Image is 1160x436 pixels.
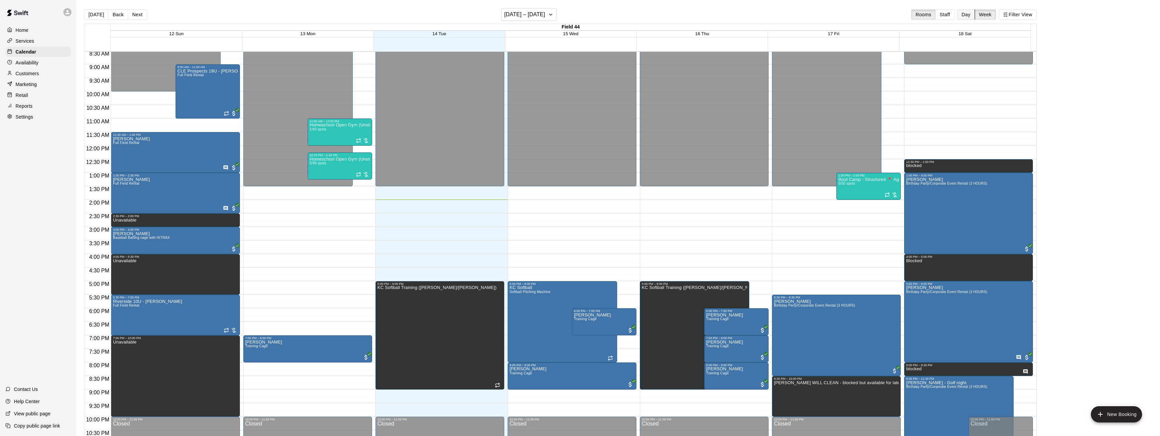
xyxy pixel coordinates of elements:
[904,254,1033,281] div: 4:00 PM – 5:00 PM: Blocked
[308,152,372,180] div: 12:15 PM – 1:15 PM: Homeschool Open Gym (Unstructured)✨ Ages 10–14 Session: MONDAY'S 12:15P-1:15P
[510,364,634,367] div: 8:00 PM – 9:00 PM
[300,31,315,36] span: 13 Mon
[16,81,37,88] p: Marketing
[510,371,532,375] span: Training Cage
[906,290,988,294] span: Birthday Party/Corporate Event Rental (3 HOURS)
[113,228,238,231] div: 3:00 PM – 4:00 PM
[88,51,111,57] span: 8:30 AM
[245,336,370,340] div: 7:00 PM – 8:00 PM
[16,38,34,44] p: Services
[957,9,975,20] button: Day
[87,173,111,179] span: 1:00 PM
[113,141,139,145] span: Full Field Rental
[904,159,1033,173] div: 12:30 PM – 1:00 PM: blocked
[906,377,1012,380] div: 8:30 PM – 11:30 PM
[975,9,996,20] button: Week
[1023,354,1030,361] span: All customers have paid
[906,182,988,185] span: Birthday Party/Corporate Event Rental (3 HOURS)
[111,213,240,227] div: 2:30 PM – 3:00 PM: Unavailable
[695,31,709,36] button: 16 Thu
[1023,369,1028,374] svg: Has notes
[704,308,769,335] div: 6:00 PM – 7:00 PM: Jack Dobrowolski
[504,10,545,19] h6: [DATE] – [DATE]
[85,132,111,138] span: 11:30 AM
[113,236,170,240] span: Baseball Batting cage with HITRAX
[84,159,111,165] span: 12:30 PM
[706,336,767,340] div: 7:00 PM – 8:00 PM
[904,173,1033,254] div: 1:00 PM – 4:00 PM: Andrew Grover
[884,192,890,198] span: Recurring event
[87,254,111,260] span: 4:00 PM
[642,418,767,421] div: 10:00 PM – 11:59 PM
[572,308,636,335] div: 6:00 PM – 7:00 PM: Jack Dobrowolski
[16,103,33,109] p: Reports
[5,112,71,122] a: Settings
[378,282,502,286] div: 5:00 PM – 9:00 PM
[87,186,111,192] span: 1:30 PM
[906,160,1031,164] div: 12:30 PM – 1:00 PM
[113,214,238,218] div: 2:30 PM – 3:00 PM
[87,281,111,287] span: 5:00 PM
[501,8,556,21] button: [DATE] – [DATE]
[5,101,71,111] a: Reports
[356,172,361,177] span: Recurring event
[759,381,766,388] span: All customers have paid
[111,132,240,173] div: 11:30 AM – 1:00 PM: Kevin Hoogenboom
[113,133,238,137] div: 11:30 AM – 1:00 PM
[84,417,111,422] span: 10:00 PM
[14,398,40,405] p: Help Center
[111,173,240,213] div: 1:00 PM – 2:30 PM: Kevin Hoogenboom
[706,344,729,348] span: Training Cage
[363,354,369,361] span: All customers have paid
[999,9,1037,20] button: Filter View
[375,281,504,390] div: 5:00 PM – 9:00 PM: KC Softball Training (Katie/Kristin)
[5,79,71,89] div: Marketing
[5,68,71,79] div: Customers
[706,371,729,375] span: Training Cage
[774,296,899,299] div: 5:30 PM – 8:30 PM
[87,200,111,206] span: 2:00 PM
[223,206,228,211] svg: Has notes
[16,70,39,77] p: Customers
[16,48,36,55] p: Calendar
[706,364,767,367] div: 8:00 PM – 9:00 PM
[772,295,901,376] div: 5:30 PM – 8:30 PM: Jeremy Metsch
[87,295,111,300] span: 5:30 PM
[906,255,1031,258] div: 4:00 PM – 5:00 PM
[971,418,1031,421] div: 10:00 PM – 11:59 PM
[5,25,71,35] div: Home
[608,355,613,361] span: Recurring event
[113,304,139,307] span: Full Field Rental
[178,65,238,69] div: 9:00 AM – 11:00 AM
[310,127,326,131] span: 1/40 spots filled
[87,308,111,314] span: 6:00 PM
[640,281,749,390] div: 5:00 PM – 9:00 PM: KC Softball Training (Katie/Kristin)
[356,138,361,143] span: Recurring event
[243,335,372,362] div: 7:00 PM – 8:00 PM: Jack Dobrowolski
[87,227,111,233] span: 3:00 PM
[5,47,71,57] a: Calendar
[308,119,372,146] div: 11:00 AM – 12:00 PM: Homeschool Open Gym (Unstructured) ✨ Ages 5–9 Session: MONDAY'S 11:00a - 12:00p
[113,296,238,299] div: 5:30 PM – 7:00 PM
[958,31,972,36] span: 18 Sat
[113,336,238,340] div: 7:00 PM – 10:00 PM
[627,327,634,334] span: All customers have paid
[772,376,901,417] div: 8:30 PM – 10:00 PM: JOE WILL CLEAN - blocked but available for late night 9:30pm party if someone...
[169,31,183,36] button: 12 Sun
[87,390,111,395] span: 9:00 PM
[574,317,597,321] span: Training Cage
[111,295,240,335] div: 5:30 PM – 7:00 PM: Riverside 10U - Eckert
[911,9,936,20] button: Rooms
[310,153,370,157] div: 12:15 PM – 1:15 PM
[432,31,446,36] button: 14 Tue
[14,422,60,429] p: Copy public page link
[1016,355,1021,360] svg: Has notes
[935,9,955,20] button: Staff
[836,173,901,200] div: 1:00 PM – 2:00 PM: Boot Camp - Structured 📍 Ages 5–14 🕘 MONDAY'S 1:00-2:00
[310,161,326,165] span: 2/40 spots filled
[111,227,240,254] div: 3:00 PM – 4:00 PM: Rece Rellinger
[563,31,578,36] button: 15 Wed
